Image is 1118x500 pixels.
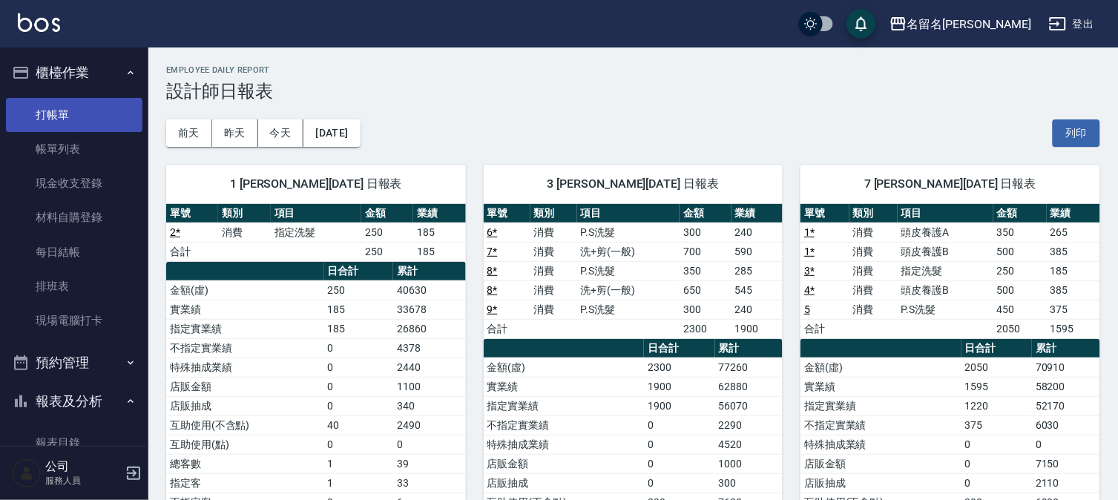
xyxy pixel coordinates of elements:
th: 業績 [1047,204,1100,223]
td: P.S洗髮 [898,300,993,319]
td: 77260 [715,358,783,377]
td: 300 [715,473,783,493]
th: 項目 [577,204,680,223]
td: 洗+剪(一般) [577,280,680,300]
td: 340 [393,396,465,415]
th: 單號 [800,204,849,223]
td: 1900 [644,396,715,415]
td: 0 [324,435,394,454]
td: 240 [731,223,783,242]
td: 2050 [993,319,1047,338]
h5: 公司 [45,459,121,474]
td: 1 [324,454,394,473]
button: 名留名[PERSON_NAME] [884,9,1037,39]
button: 預約管理 [6,343,142,382]
td: 頭皮養護B [898,280,993,300]
td: 500 [993,242,1047,261]
th: 項目 [271,204,361,223]
td: 185 [413,223,465,242]
td: 375 [1047,300,1100,319]
td: 消費 [530,261,577,280]
td: 金額(虛) [166,280,324,300]
td: 店販金額 [166,377,324,396]
td: 總客數 [166,454,324,473]
td: 265 [1047,223,1100,242]
td: 指定實業績 [800,396,961,415]
td: 1595 [1047,319,1100,338]
td: 1595 [961,377,1033,396]
td: 合計 [166,242,218,261]
td: 62880 [715,377,783,396]
td: 0 [324,396,394,415]
th: 累計 [1032,339,1100,358]
td: 0 [644,473,715,493]
th: 業績 [731,204,783,223]
td: 不指定實業績 [166,338,324,358]
span: 3 [PERSON_NAME][DATE] 日報表 [502,177,766,191]
td: 消費 [849,280,898,300]
td: 6030 [1032,415,1100,435]
th: 項目 [898,204,993,223]
td: 消費 [218,223,270,242]
td: 互助使用(不含點) [166,415,324,435]
th: 類別 [530,204,577,223]
td: 2300 [644,358,715,377]
button: save [846,9,876,39]
img: Person [12,458,42,488]
a: 每日結帳 [6,235,142,269]
td: 指定洗髮 [898,261,993,280]
button: 昨天 [212,119,258,147]
th: 類別 [849,204,898,223]
td: 不指定實業績 [800,415,961,435]
h2: Employee Daily Report [166,65,1100,75]
td: 實業績 [484,377,645,396]
span: 1 [PERSON_NAME][DATE] 日報表 [184,177,448,191]
td: 0 [324,358,394,377]
td: 185 [1047,261,1100,280]
td: 300 [680,300,731,319]
td: 指定實業績 [484,396,645,415]
button: 列印 [1053,119,1100,147]
td: 消費 [530,223,577,242]
td: 185 [324,319,394,338]
td: 合計 [800,319,849,338]
td: 385 [1047,280,1100,300]
table: a dense table [800,204,1100,339]
td: 700 [680,242,731,261]
td: 4378 [393,338,465,358]
td: 285 [731,261,783,280]
td: 2440 [393,358,465,377]
a: 材料自購登錄 [6,200,142,234]
td: P.S洗髮 [577,223,680,242]
td: 1900 [644,377,715,396]
table: a dense table [166,204,466,262]
table: a dense table [484,204,783,339]
td: 0 [324,338,394,358]
td: 56070 [715,396,783,415]
th: 金額 [993,204,1047,223]
td: 店販抽成 [166,396,324,415]
td: 0 [393,435,465,454]
td: 2050 [961,358,1033,377]
td: 消費 [849,300,898,319]
td: 70910 [1032,358,1100,377]
td: 0 [644,454,715,473]
td: 特殊抽成業績 [800,435,961,454]
td: 指定實業績 [166,319,324,338]
td: P.S洗髮 [577,300,680,319]
span: 7 [PERSON_NAME][DATE] 日報表 [818,177,1082,191]
td: 頭皮養護B [898,242,993,261]
td: 2490 [393,415,465,435]
td: 40 [324,415,394,435]
a: 現金收支登錄 [6,166,142,200]
td: 0 [644,415,715,435]
td: 0 [961,473,1033,493]
th: 單號 [166,204,218,223]
td: 590 [731,242,783,261]
td: 消費 [849,261,898,280]
td: 33 [393,473,465,493]
td: 2300 [680,319,731,338]
td: 1100 [393,377,465,396]
p: 服務人員 [45,474,121,487]
td: 0 [644,435,715,454]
